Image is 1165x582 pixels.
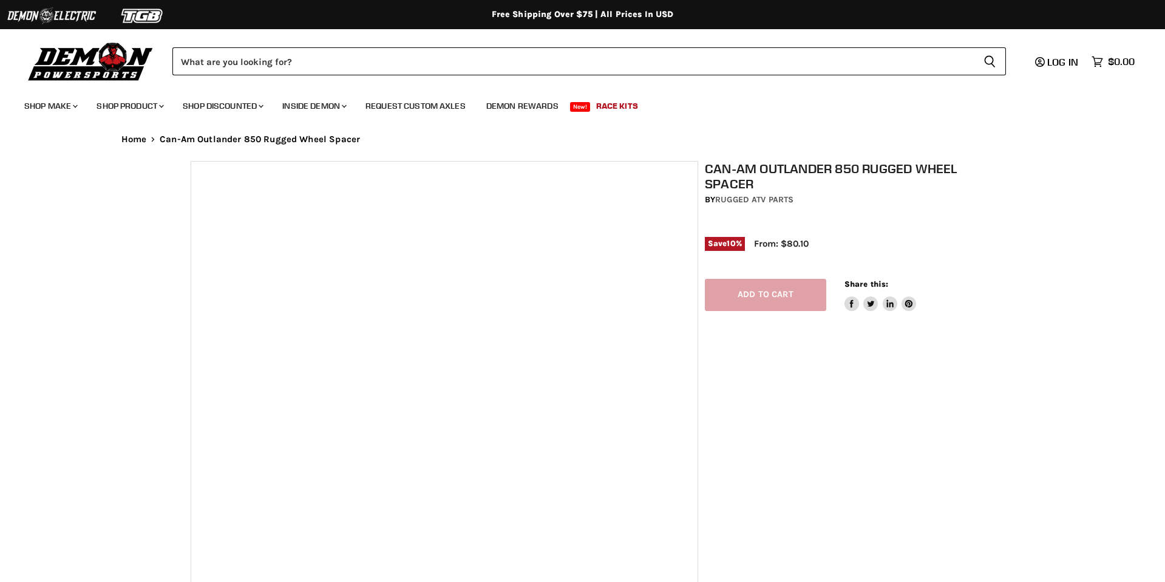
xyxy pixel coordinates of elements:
[356,94,475,118] a: Request Custom Axles
[97,9,1068,20] div: Free Shipping Over $75 | All Prices In USD
[974,47,1006,75] button: Search
[1047,56,1078,68] span: Log in
[97,134,1068,145] nav: Breadcrumbs
[1085,53,1141,70] a: $0.00
[1108,56,1135,67] span: $0.00
[172,47,1006,75] form: Product
[477,94,568,118] a: Demon Rewards
[570,102,591,112] span: New!
[587,94,647,118] a: Race Kits
[121,134,147,145] a: Home
[160,134,360,145] span: Can-Am Outlander 850 Rugged Wheel Spacer
[844,279,917,311] aside: Share this:
[273,94,354,118] a: Inside Demon
[172,47,974,75] input: Search
[15,89,1132,118] ul: Main menu
[705,193,982,207] div: by
[844,279,888,289] span: Share this:
[87,94,171,118] a: Shop Product
[705,161,982,191] h1: Can-Am Outlander 850 Rugged Wheel Spacer
[727,239,735,248] span: 10
[1030,56,1085,67] a: Log in
[705,237,745,250] span: Save %
[754,238,809,249] span: From: $80.10
[15,94,85,118] a: Shop Make
[715,194,793,205] a: Rugged ATV Parts
[97,4,188,27] img: TGB Logo 2
[6,4,97,27] img: Demon Electric Logo 2
[174,94,271,118] a: Shop Discounted
[24,39,157,83] img: Demon Powersports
